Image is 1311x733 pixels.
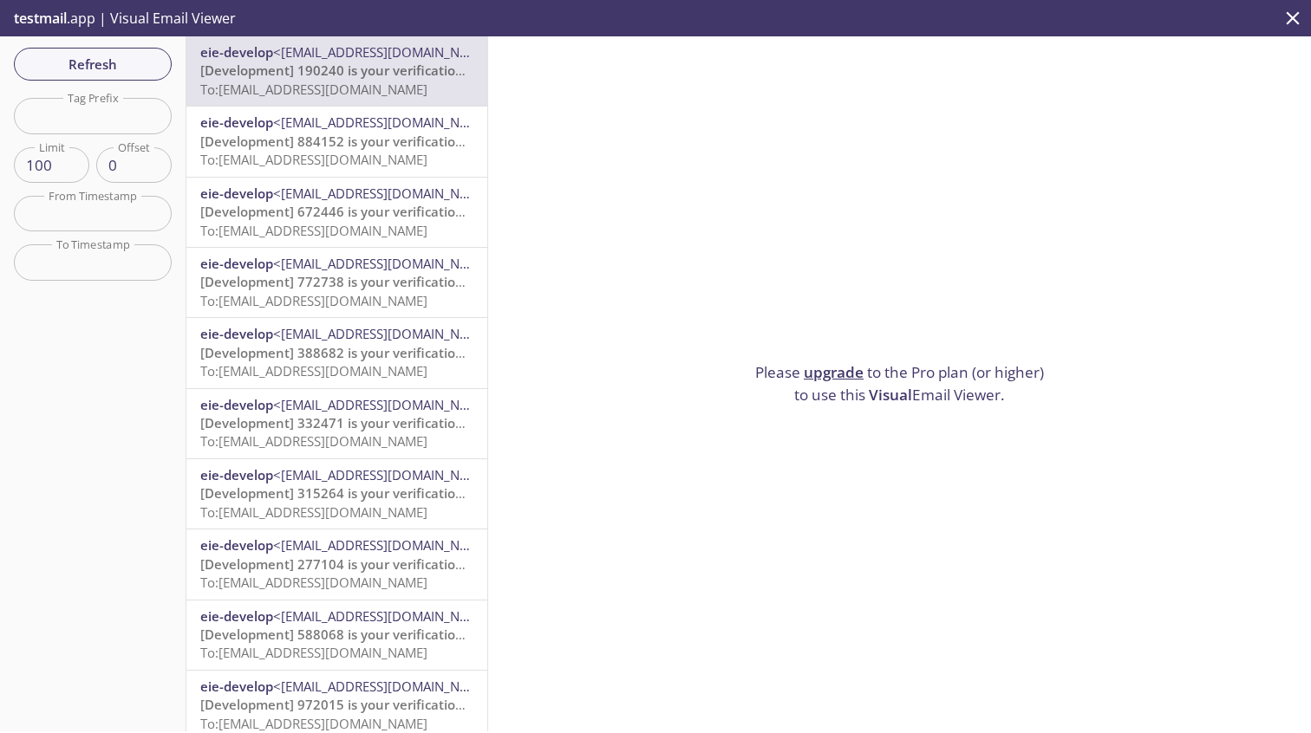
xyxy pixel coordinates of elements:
span: [Development] 972015 is your verification code [200,696,497,713]
div: eie-develop<[EMAIL_ADDRESS][DOMAIN_NAME]>[Development] 884152 is your verification codeTo:[EMAIL_... [186,107,487,176]
div: eie-develop<[EMAIL_ADDRESS][DOMAIN_NAME]>[Development] 672446 is your verification codeTo:[EMAIL_... [186,178,487,247]
div: eie-develop<[EMAIL_ADDRESS][DOMAIN_NAME]>[Development] 190240 is your verification codeTo:[EMAIL_... [186,36,487,106]
span: To: [EMAIL_ADDRESS][DOMAIN_NAME] [200,292,427,309]
span: <[EMAIL_ADDRESS][DOMAIN_NAME]> [273,185,498,202]
span: <[EMAIL_ADDRESS][DOMAIN_NAME]> [273,114,498,131]
span: eie-develop [200,185,273,202]
a: upgrade [804,362,864,382]
span: <[EMAIL_ADDRESS][DOMAIN_NAME]> [273,325,498,342]
span: eie-develop [200,114,273,131]
span: To: [EMAIL_ADDRESS][DOMAIN_NAME] [200,222,427,239]
span: eie-develop [200,466,273,483]
span: eie-develop [200,325,273,342]
div: eie-develop<[EMAIL_ADDRESS][DOMAIN_NAME]>[Development] 277104 is your verification codeTo:[EMAIL_... [186,529,487,599]
span: <[EMAIL_ADDRESS][DOMAIN_NAME]> [273,678,498,695]
span: To: [EMAIL_ADDRESS][DOMAIN_NAME] [200,81,427,98]
span: eie-develop [200,255,273,272]
button: Refresh [14,48,172,81]
span: Refresh [28,53,158,75]
span: <[EMAIL_ADDRESS][DOMAIN_NAME]> [273,396,498,413]
span: To: [EMAIL_ADDRESS][DOMAIN_NAME] [200,362,427,379]
span: [Development] 315264 is your verification code [200,484,497,502]
div: eie-develop<[EMAIL_ADDRESS][DOMAIN_NAME]>[Development] 332471 is your verification codeTo:[EMAIL_... [186,389,487,458]
span: [Development] 884152 is your verification code [200,133,497,150]
div: eie-develop<[EMAIL_ADDRESS][DOMAIN_NAME]>[Development] 588068 is your verification codeTo:[EMAIL_... [186,600,487,670]
span: To: [EMAIL_ADDRESS][DOMAIN_NAME] [200,432,427,450]
span: To: [EMAIL_ADDRESS][DOMAIN_NAME] [200,644,427,661]
span: [Development] 190240 is your verification code [200,62,497,79]
span: eie-develop [200,536,273,554]
span: [Development] 588068 is your verification code [200,626,497,643]
span: [Development] 388682 is your verification code [200,344,497,361]
span: eie-develop [200,43,273,61]
span: [Development] 772738 is your verification code [200,273,497,290]
span: <[EMAIL_ADDRESS][DOMAIN_NAME]> [273,466,498,483]
span: To: [EMAIL_ADDRESS][DOMAIN_NAME] [200,503,427,521]
span: <[EMAIL_ADDRESS][DOMAIN_NAME]> [273,536,498,554]
span: eie-develop [200,607,273,625]
span: [Development] 672446 is your verification code [200,203,497,220]
span: To: [EMAIL_ADDRESS][DOMAIN_NAME] [200,574,427,591]
div: eie-develop<[EMAIL_ADDRESS][DOMAIN_NAME]>[Development] 388682 is your verification codeTo:[EMAIL_... [186,318,487,387]
span: To: [EMAIL_ADDRESS][DOMAIN_NAME] [200,151,427,168]
span: eie-develop [200,396,273,413]
span: eie-develop [200,678,273,695]
span: Visual [869,385,912,405]
span: testmail [14,9,67,28]
span: <[EMAIL_ADDRESS][DOMAIN_NAME]> [273,255,498,272]
span: To: [EMAIL_ADDRESS][DOMAIN_NAME] [200,715,427,732]
span: [Development] 332471 is your verification code [200,414,497,431]
span: <[EMAIL_ADDRESS][DOMAIN_NAME]> [273,43,498,61]
div: eie-develop<[EMAIL_ADDRESS][DOMAIN_NAME]>[Development] 315264 is your verification codeTo:[EMAIL_... [186,459,487,529]
span: [Development] 277104 is your verification code [200,555,497,573]
p: Please to the Pro plan (or higher) to use this Email Viewer. [748,361,1052,405]
span: <[EMAIL_ADDRESS][DOMAIN_NAME]> [273,607,498,625]
div: eie-develop<[EMAIL_ADDRESS][DOMAIN_NAME]>[Development] 772738 is your verification codeTo:[EMAIL_... [186,248,487,317]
